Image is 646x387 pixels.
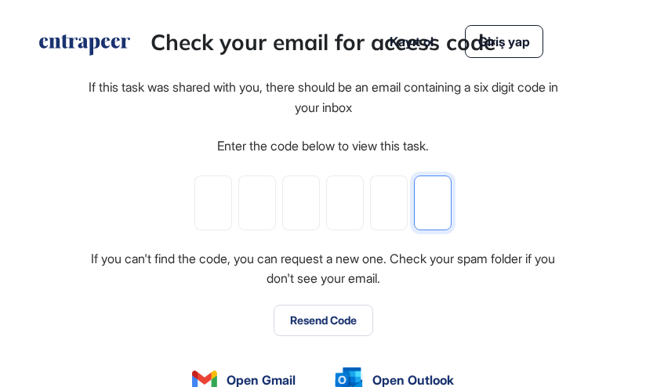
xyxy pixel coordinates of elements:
[86,249,560,289] div: If you can't find the code, you can request a new one. Check your spam folder if you don't see yo...
[465,25,543,58] a: Giriş yap
[86,78,560,118] div: If this task was shared with you, there should be an email containing a six digit code in your inbox
[38,34,132,61] a: entrapeer-logo
[390,32,434,51] a: Kayıt ol
[217,136,429,157] div: Enter the code below to view this task.
[274,305,373,336] button: Resend Code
